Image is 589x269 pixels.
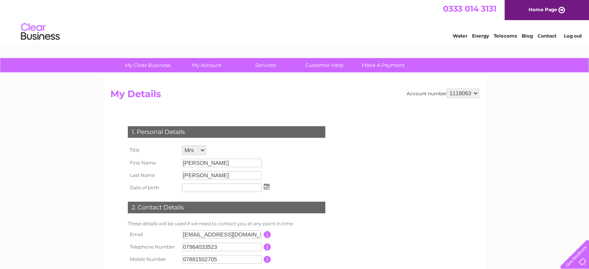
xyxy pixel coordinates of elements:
th: First Name [126,157,180,169]
td: These details will be used if we need to contact you at any point in time. [126,219,327,228]
a: My Clear Business [116,58,180,72]
a: Energy [472,33,489,39]
th: Last Name [126,169,180,182]
img: ... [264,183,270,190]
div: 2. Contact Details [128,202,325,213]
a: Contact [537,33,556,39]
div: 1. Personal Details [128,126,325,138]
th: Date of birth [126,182,180,194]
img: logo.png [21,20,60,44]
div: Clear Business is a trading name of Verastar Limited (registered in [GEOGRAPHIC_DATA] No. 3667643... [112,4,478,38]
a: 0333 014 3131 [443,4,496,14]
a: Customer Help [292,58,356,72]
th: Title [126,144,180,157]
input: Information [264,231,271,238]
th: Mobile Number [126,253,180,266]
div: Account number [407,89,479,98]
a: My Account [175,58,239,72]
th: Email [126,228,180,241]
a: Water [453,33,467,39]
a: Make A Payment [351,58,415,72]
a: Log out [563,33,582,39]
input: Information [264,243,271,250]
a: Services [234,58,297,72]
a: Blog [522,33,533,39]
input: Information [264,256,271,263]
th: Telephone Number [126,241,180,253]
h2: My Details [110,89,479,103]
a: Telecoms [494,33,517,39]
